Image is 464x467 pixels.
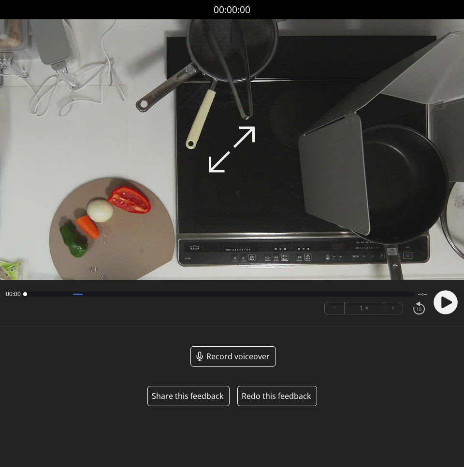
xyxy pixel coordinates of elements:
span: 00:00 [6,290,21,298]
span: --:-- [418,290,427,298]
span: Record voiceover [206,351,270,362]
button: + [383,302,403,314]
a: 00:00:00 [214,3,250,17]
a: Record voiceover [190,346,276,367]
div: 1 × [345,302,383,314]
button: Share this feedback [152,390,223,402]
a: Redo this feedback [237,386,317,406]
button: − [325,302,345,314]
